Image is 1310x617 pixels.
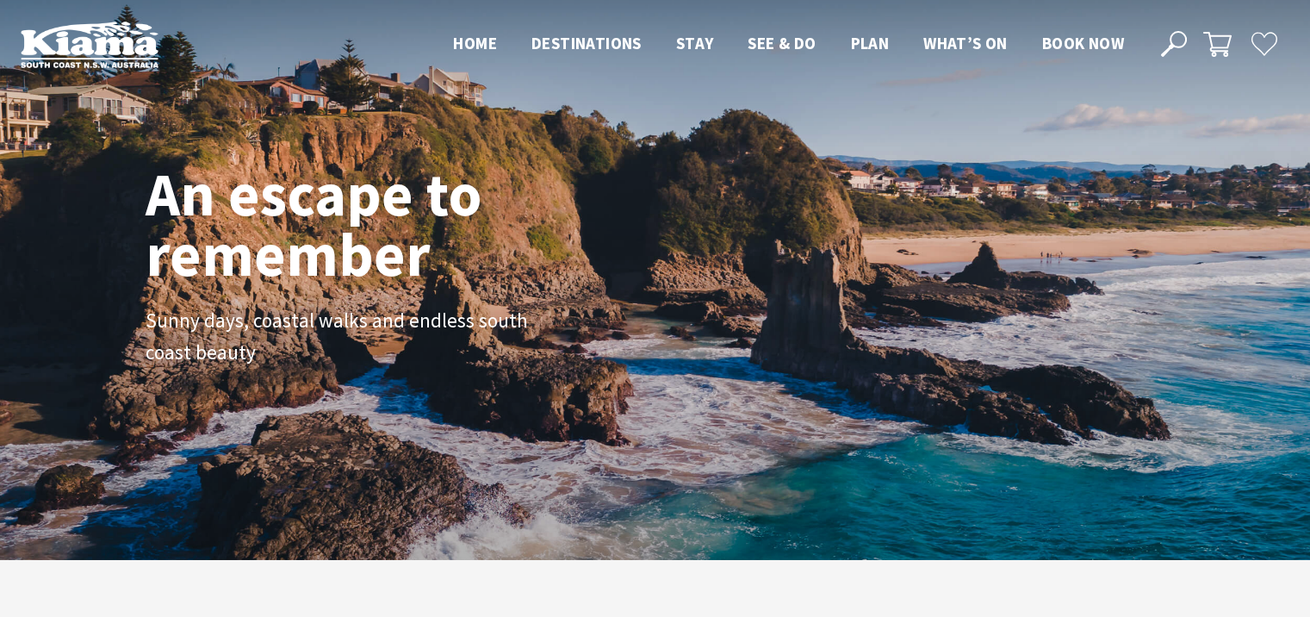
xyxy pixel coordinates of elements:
[146,164,619,284] h1: An escape to remember
[1042,33,1124,53] span: Book now
[146,305,533,369] p: Sunny days, coastal walks and endless south coast beauty
[748,33,816,53] span: See & Do
[851,33,890,53] span: Plan
[436,30,1141,59] nav: Main Menu
[21,21,158,68] img: Kiama Logo
[453,33,497,53] span: Home
[531,33,642,53] span: Destinations
[676,33,714,53] span: Stay
[923,33,1008,53] span: What’s On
